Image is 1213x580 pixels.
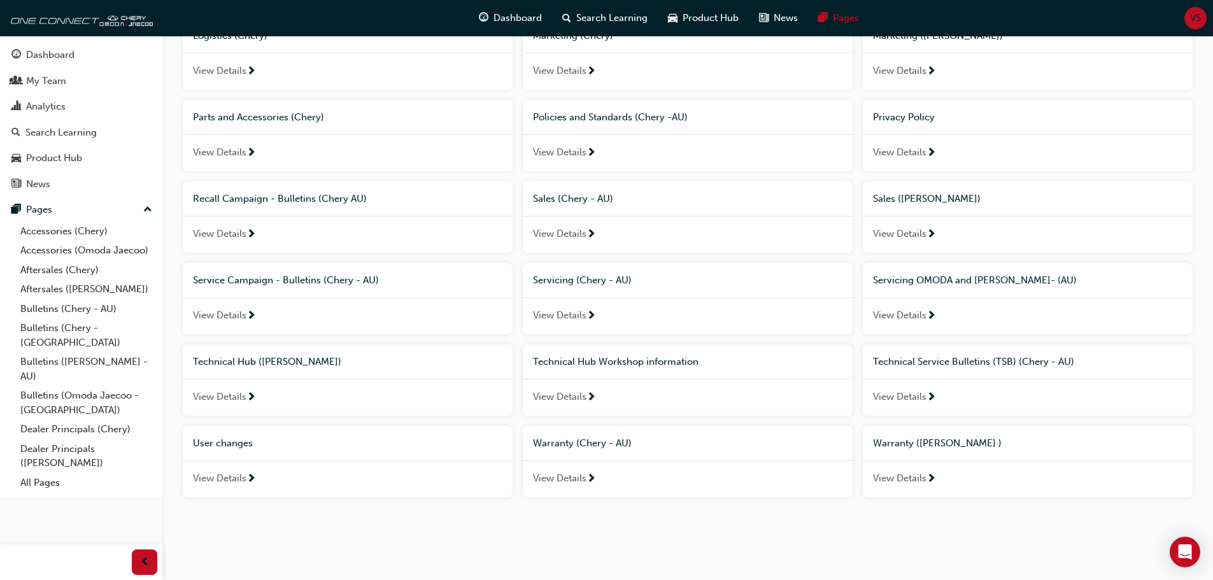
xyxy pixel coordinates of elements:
span: next-icon [926,392,936,404]
span: View Details [193,390,246,404]
span: Logistics (Chery) [193,30,267,41]
span: View Details [533,308,586,323]
span: next-icon [926,474,936,485]
span: Search Learning [576,11,648,25]
span: Dashboard [493,11,542,25]
a: pages-iconPages [808,5,869,31]
a: Bulletins (Chery - AU) [15,299,157,319]
a: Dashboard [5,43,157,67]
span: View Details [193,227,246,241]
a: Privacy PolicyView Details [863,100,1193,171]
span: View Details [533,64,586,78]
span: guage-icon [479,10,488,26]
a: Aftersales (Chery) [15,260,157,280]
span: pages-icon [818,10,828,26]
a: car-iconProduct Hub [658,5,749,31]
div: Open Intercom Messenger [1170,537,1200,567]
span: Technical Hub Workshop information [533,356,699,367]
div: Search Learning [25,125,97,140]
span: pages-icon [11,204,21,216]
img: oneconnect [6,5,153,31]
a: guage-iconDashboard [469,5,552,31]
span: next-icon [926,229,936,241]
span: next-icon [246,311,256,322]
a: Bulletins (Chery - [GEOGRAPHIC_DATA]) [15,318,157,352]
div: Dashboard [26,48,74,62]
span: next-icon [926,148,936,159]
span: VS [1190,11,1201,25]
span: Marketing (Chery) [533,30,613,41]
a: Product Hub [5,146,157,170]
span: chart-icon [11,101,21,113]
a: Technical Hub ([PERSON_NAME])View Details [183,344,513,416]
span: News [774,11,798,25]
span: Marketing ([PERSON_NAME]) [873,30,1003,41]
span: next-icon [926,311,936,322]
a: Technical Hub Workshop informationView Details [523,344,853,416]
span: Sales (Chery - AU) [533,193,613,204]
a: Servicing OMODA and [PERSON_NAME]- (AU)View Details [863,263,1193,334]
span: next-icon [586,229,596,241]
a: Policies and Standards (Chery -AU)View Details [523,100,853,171]
span: Warranty (Chery - AU) [533,437,632,449]
a: search-iconSearch Learning [552,5,658,31]
span: next-icon [586,392,596,404]
a: Aftersales ([PERSON_NAME]) [15,279,157,299]
span: View Details [873,308,926,323]
span: Servicing (Chery - AU) [533,274,632,286]
span: Pages [833,11,859,25]
span: View Details [873,145,926,160]
div: Product Hub [26,151,82,166]
a: Technical Service Bulletins (TSB) (Chery - AU)View Details [863,344,1193,416]
a: Bulletins ([PERSON_NAME] - AU) [15,352,157,386]
a: Logistics (Chery)View Details [183,18,513,90]
a: Accessories (Omoda Jaecoo) [15,241,157,260]
span: Policies and Standards (Chery -AU) [533,111,688,123]
span: Privacy Policy [873,111,935,123]
a: Dealer Principals (Chery) [15,420,157,439]
button: Pages [5,198,157,222]
span: Service Campaign - Bulletins (Chery - AU) [193,274,379,286]
a: Servicing (Chery - AU)View Details [523,263,853,334]
a: Marketing (Chery)View Details [523,18,853,90]
span: next-icon [246,229,256,241]
a: Marketing ([PERSON_NAME])View Details [863,18,1193,90]
div: News [26,177,50,192]
span: Parts and Accessories (Chery) [193,111,324,123]
span: Technical Hub ([PERSON_NAME]) [193,356,341,367]
a: Parts and Accessories (Chery)View Details [183,100,513,171]
span: Recall Campaign - Bulletins (Chery AU) [193,193,367,204]
span: next-icon [246,66,256,78]
span: View Details [193,64,246,78]
span: Technical Service Bulletins (TSB) (Chery - AU) [873,356,1074,367]
button: DashboardMy TeamAnalyticsSearch LearningProduct HubNews [5,41,157,198]
span: next-icon [586,148,596,159]
span: View Details [193,145,246,160]
span: next-icon [586,474,596,485]
a: User changesView Details [183,426,513,497]
span: next-icon [246,148,256,159]
button: VS [1184,7,1207,29]
span: next-icon [926,66,936,78]
a: Warranty (Chery - AU)View Details [523,426,853,497]
span: guage-icon [11,50,21,61]
a: news-iconNews [749,5,808,31]
span: Servicing OMODA and [PERSON_NAME]- (AU) [873,274,1077,286]
span: View Details [533,471,586,486]
a: Sales ([PERSON_NAME])View Details [863,181,1193,253]
span: next-icon [586,66,596,78]
span: View Details [533,227,586,241]
a: News [5,173,157,196]
span: up-icon [143,202,152,218]
a: Recall Campaign - Bulletins (Chery AU)View Details [183,181,513,253]
span: prev-icon [140,555,150,570]
span: people-icon [11,76,21,87]
span: View Details [533,390,586,404]
span: View Details [873,64,926,78]
div: My Team [26,74,66,88]
a: Sales (Chery - AU)View Details [523,181,853,253]
span: news-icon [759,10,769,26]
span: View Details [533,145,586,160]
a: Warranty ([PERSON_NAME] )View Details [863,426,1193,497]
